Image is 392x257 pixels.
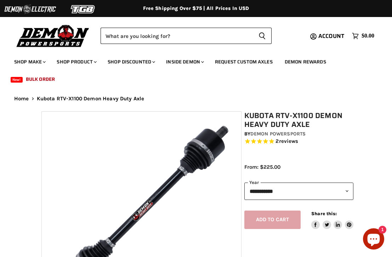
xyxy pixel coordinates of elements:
[275,138,298,145] span: 2 reviews
[9,52,373,86] ul: Main menu
[244,164,280,170] span: From: $225.00
[57,2,110,16] img: TGB Logo 2
[51,55,101,69] a: Shop Product
[244,138,353,145] span: Rated 5.0 out of 5 stars 2 reviews
[253,28,272,44] button: Search
[311,211,337,216] span: Share this:
[21,72,60,86] a: Bulk Order
[362,33,374,39] span: $0.00
[311,211,353,229] aside: Share this:
[161,55,208,69] a: Inside Demon
[14,23,92,48] img: Demon Powersports
[315,33,348,39] a: Account
[14,96,29,102] a: Home
[11,77,23,83] span: New!
[244,130,353,138] div: by
[279,55,331,69] a: Demon Rewards
[244,183,353,200] select: year
[318,32,344,40] span: Account
[250,131,306,137] a: Demon Powersports
[210,55,278,69] a: Request Custom Axles
[279,138,299,145] span: reviews
[101,28,253,44] input: Search
[361,228,386,251] inbox-online-store-chat: Shopify online store chat
[348,31,378,41] a: $0.00
[4,2,57,16] img: Demon Electric Logo 2
[244,111,353,129] h1: Kubota RTV-X1100 Demon Heavy Duty Axle
[37,96,144,102] span: Kubota RTV-X1100 Demon Heavy Duty Axle
[101,28,272,44] form: Product
[102,55,159,69] a: Shop Discounted
[9,55,50,69] a: Shop Make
